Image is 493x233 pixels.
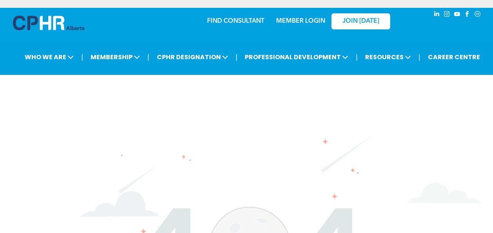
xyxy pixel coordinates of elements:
li: | [81,49,83,65]
li: | [418,49,420,65]
span: CPHR DESIGNATION [155,50,231,64]
li: | [356,49,358,65]
a: Social network [473,10,482,20]
li: | [147,49,149,65]
li: | [236,49,238,65]
span: JOIN [DATE] [342,18,379,25]
span: RESOURCES [363,50,413,64]
span: WHO WE ARE [22,50,76,64]
a: FIND CONSULTANT [207,18,264,24]
a: instagram [443,10,451,20]
a: MEMBER LOGIN [276,18,325,24]
a: youtube [453,10,462,20]
a: linkedin [433,10,441,20]
span: MEMBERSHIP [88,50,142,64]
a: facebook [463,10,472,20]
a: CAREER CENTRE [426,50,482,64]
span: PROFESSIONAL DEVELOPMENT [242,50,351,64]
a: JOIN [DATE] [331,13,390,29]
img: A blue and white logo for cp alberta [13,16,84,30]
